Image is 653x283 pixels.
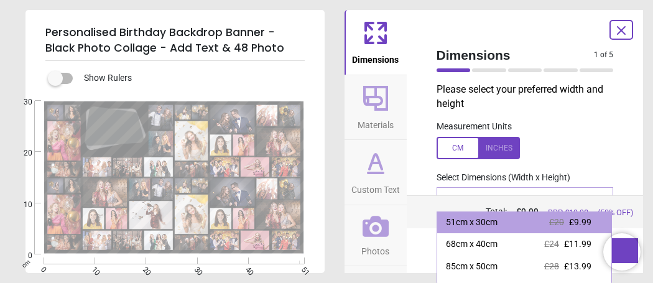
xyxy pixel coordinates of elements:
[521,206,539,216] span: 9.99
[9,251,32,261] span: 0
[437,121,512,133] label: Measurement Units
[548,207,588,218] span: RRP
[345,10,407,75] button: Dimensions
[351,178,400,197] span: Custom Text
[9,97,32,108] span: 30
[565,208,588,217] span: £ 19.98
[20,258,31,269] span: cm
[9,200,32,210] span: 10
[9,148,32,159] span: 20
[45,20,305,61] h5: Personalised Birthday Backdrop Banner - Black Photo Collage - Add Text & 48 Photo
[516,206,539,218] span: £
[442,194,596,205] div: 51cm x 30cm
[435,206,634,218] div: Total:
[345,140,407,205] button: Custom Text
[437,46,595,64] span: Dimensions
[548,194,563,204] span: £20
[603,233,641,271] iframe: Brevo live chat
[598,207,633,218] span: (50% OFF)
[358,113,394,132] span: Materials
[361,239,389,258] span: Photos
[437,83,624,111] p: Please select your preferred width and height
[568,194,590,204] span: £9.99
[594,50,613,60] span: 1 of 5
[55,71,325,86] div: Show Rulers
[352,48,399,67] span: Dimensions
[345,205,407,266] button: Photos
[345,75,407,140] button: Materials
[427,172,570,184] label: Select Dimensions (Width x Height)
